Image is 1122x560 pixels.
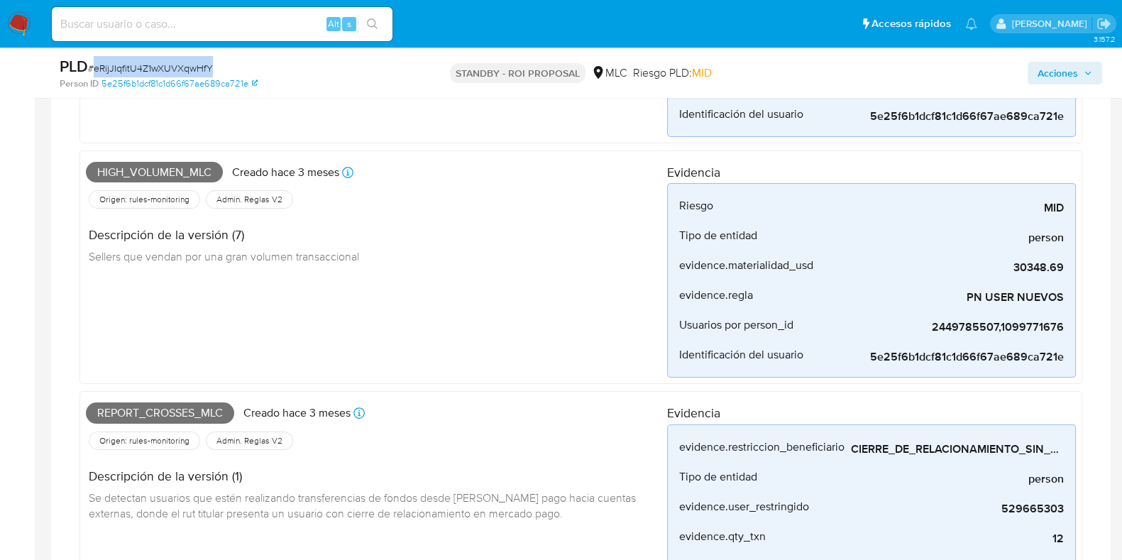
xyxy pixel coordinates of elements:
b: PLD [60,55,88,77]
a: Salir [1096,16,1111,31]
p: federico.pizzingrilli@mercadolibre.com [1011,17,1091,31]
span: Admin. Reglas V2 [215,435,284,446]
span: Admin. Reglas V2 [215,194,284,205]
span: Riesgo PLD: [633,65,712,81]
span: Alt [328,17,339,31]
span: MID [692,65,712,81]
h4: Descripción de la versión (1) [89,468,656,484]
span: Report_crosses_mlc [86,402,234,424]
span: Origen: rules-monitoring [98,435,191,446]
a: 5e25f6b1dcf81c1d66f67ae689ca721e [101,77,258,90]
button: Acciones [1028,62,1102,84]
span: Acciones [1038,62,1078,84]
div: MLC [591,65,627,81]
a: Notificaciones [965,18,977,30]
span: 3.157.2 [1093,33,1115,45]
span: # eRijJIqfitU4Z1wXUVXqwHfY [88,61,213,75]
p: STANDBY - ROI PROPOSAL [450,63,585,83]
p: Creado hace 3 meses [243,405,351,421]
p: Creado hace 3 meses [232,165,339,180]
span: Accesos rápidos [871,16,951,31]
h4: Descripción de la versión (7) [89,227,359,243]
span: Sellers que vendan por una gran volumen transaccional [89,248,359,264]
input: Buscar usuario o caso... [52,15,392,33]
span: s [347,17,351,31]
span: Se detectan usuarios que estén realizando transferencias de fondos desde [PERSON_NAME] pago hacia... [89,490,639,521]
b: Person ID [60,77,99,90]
span: High_volumen_mlc [86,162,223,183]
button: search-icon [358,14,387,34]
span: Origen: rules-monitoring [98,194,191,205]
